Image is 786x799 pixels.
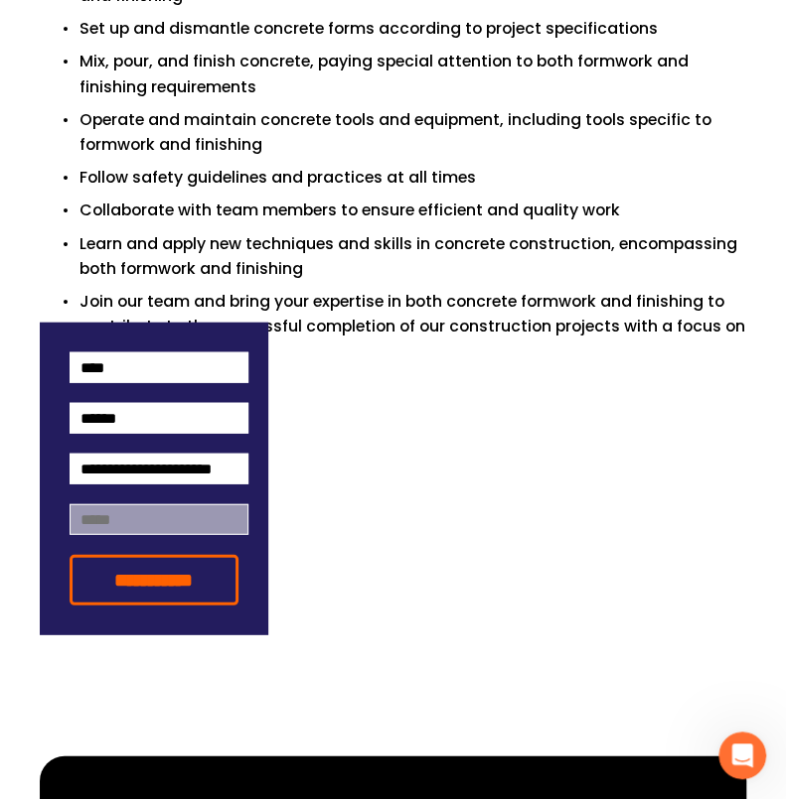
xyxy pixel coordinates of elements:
[79,165,747,190] p: Follow safety guidelines and practices at all times
[79,231,747,282] p: Learn and apply new techniques and skills in concrete construction, encompassing both formwork an...
[79,107,747,158] p: Operate and maintain concrete tools and equipment, including tools specific to formwork and finis...
[79,289,747,364] p: Join our team and bring your expertise in both concrete formwork and finishing to contribute to t...
[718,732,766,779] iframe: Intercom live chat
[79,16,747,41] p: Set up and dismantle concrete forms according to project specifications
[79,49,747,99] p: Mix, pour, and finish concrete, paying special attention to both formwork and finishing requirements
[79,198,747,222] p: Collaborate with team members to ensure efficient and quality work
